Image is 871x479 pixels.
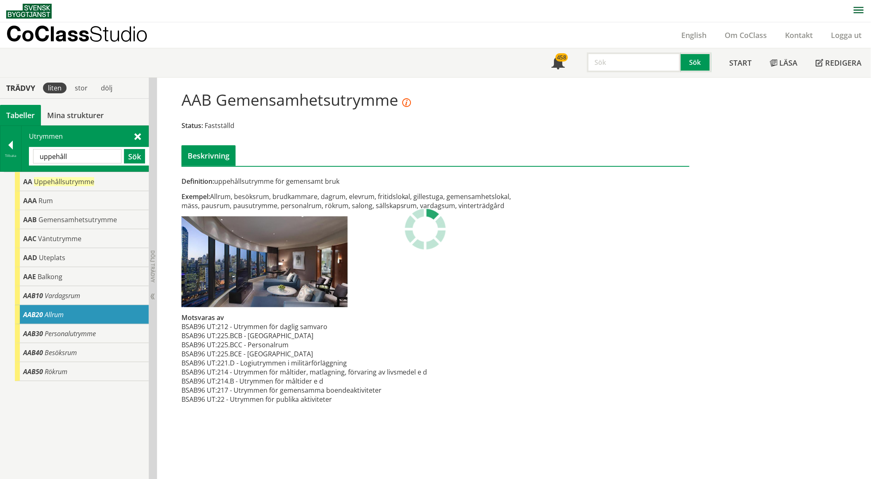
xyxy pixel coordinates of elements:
[181,322,217,331] td: BSAB96 UT:
[6,29,148,38] p: CoClass
[217,368,427,377] td: 214 - Utrymmen för måltider, matlagning, förvaring av livsmedel e d
[15,343,149,362] div: Gå till informationssidan för CoClass Studio
[181,340,217,349] td: BSAB96 UT:
[807,48,871,77] a: Redigera
[2,83,40,92] div: Trädvy
[181,192,516,210] div: Allrum, besöksrum, brudkammare, dagrum, elevrum, fritidslokal, gillestuga, gemensamhetslokal, mäs...
[43,83,67,93] div: liten
[39,253,65,262] span: Uteplats
[217,322,427,331] td: 212 - Utrymmen för daglig samvaro
[38,196,53,205] span: Rum
[402,99,411,107] i: Objektet [Gemensamhetsutrymme] tillhör en tabell som har publicerats i en senare version. Detta i...
[23,234,36,243] span: AAC
[23,329,43,338] span: AAB30
[217,331,427,340] td: 225.BCB - [GEOGRAPHIC_DATA]
[181,177,214,186] span: Definition:
[217,377,427,386] td: 214.B - Utrymmen för måltider e d
[45,310,64,319] span: Allrum
[15,362,149,381] div: Gå till informationssidan för CoClass Studio
[205,121,234,130] span: Fastställd
[23,348,43,357] span: AAB40
[45,348,77,357] span: Besöksrum
[181,313,224,322] span: Motsvaras av
[23,215,37,224] span: AAB
[217,358,427,368] td: 221.D - Logiutrymmen i militärförläggning
[556,53,568,62] div: 458
[542,48,574,77] a: 458
[23,253,37,262] span: AAD
[217,340,427,349] td: 225.BCC - Personalrum
[23,310,43,319] span: AAB20
[15,191,149,210] div: Gå till informationssidan för CoClass Studio
[15,229,149,248] div: Gå till informationssidan för CoClass Studio
[41,105,110,126] a: Mina strukturer
[15,324,149,343] div: Gå till informationssidan för CoClass Studio
[181,331,217,340] td: BSAB96 UT:
[551,57,565,70] span: Notifikationer
[6,22,165,48] a: CoClassStudio
[38,215,117,224] span: Gemensamhetsutrymme
[45,329,96,338] span: Personalutrymme
[181,386,217,395] td: BSAB96 UT:
[34,177,94,186] span: Uppehållsutrymme
[70,83,93,93] div: stor
[181,368,217,377] td: BSAB96 UT:
[761,48,807,77] a: Läsa
[45,367,67,376] span: Rökrum
[181,90,411,109] h1: AAB Gemensamhetsutrymme
[15,210,149,229] div: Gå till informationssidan för CoClass Studio
[181,192,210,201] span: Exempel:
[0,152,21,159] div: Tillbaka
[822,30,871,40] a: Logga ut
[405,209,446,250] img: Laddar
[730,58,752,68] span: Start
[181,377,217,386] td: BSAB96 UT:
[15,248,149,267] div: Gå till informationssidan för CoClass Studio
[780,58,798,68] span: Läsa
[181,395,217,404] td: BSAB96 UT:
[23,291,43,300] span: AAB10
[776,30,822,40] a: Kontakt
[89,21,148,46] span: Studio
[15,172,149,191] div: Gå till informationssidan för CoClass Studio
[23,272,36,281] span: AAE
[23,177,32,186] span: AA
[217,395,427,404] td: 22 - Utrymmen för publika aktiviteter
[21,126,148,171] div: Utrymmen
[96,83,117,93] div: dölj
[217,386,427,395] td: 217 - Utrymmen för gemensamma boendeaktiviteter
[38,234,81,243] span: Väntutrymme
[587,52,681,72] input: Sök
[217,349,427,358] td: 225.BCE - [GEOGRAPHIC_DATA]
[181,145,236,166] div: Beskrivning
[721,48,761,77] a: Start
[23,367,43,376] span: AAB50
[673,30,716,40] a: English
[23,196,37,205] span: AAA
[181,358,217,368] td: BSAB96 UT:
[134,132,141,140] span: Stäng sök
[33,149,122,164] input: Sök
[181,216,348,307] img: aab-gemensamhetsrum-1.jpg
[6,4,52,19] img: Svensk Byggtjänst
[181,177,516,186] div: uppehållsutrymme för gemensamt bruk
[149,250,156,282] span: Dölj trädvy
[38,272,62,281] span: Balkong
[681,52,711,72] button: Sök
[124,149,145,164] button: Sök
[15,286,149,305] div: Gå till informationssidan för CoClass Studio
[15,267,149,286] div: Gå till informationssidan för CoClass Studio
[45,291,80,300] span: Vardagsrum
[181,121,203,130] span: Status:
[826,58,862,68] span: Redigera
[716,30,776,40] a: Om CoClass
[15,305,149,324] div: Gå till informationssidan för CoClass Studio
[181,349,217,358] td: BSAB96 UT:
